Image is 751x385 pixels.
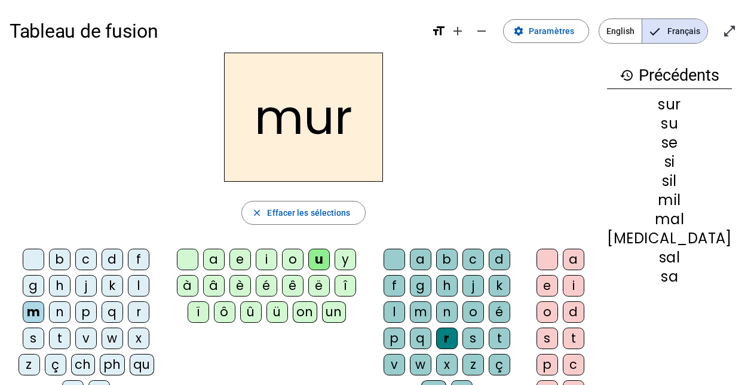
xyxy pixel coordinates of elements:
div: m [23,301,44,323]
div: o [462,301,484,323]
div: sal [607,250,732,265]
div: q [102,301,123,323]
div: f [384,275,405,297]
div: t [489,328,510,349]
div: w [102,328,123,349]
div: c [563,354,584,375]
mat-icon: remove [474,24,489,38]
span: Effacer les sélections [267,206,350,220]
button: Effacer les sélections [241,201,365,225]
div: q [410,328,431,349]
div: d [563,301,584,323]
div: [MEDICAL_DATA] [607,231,732,246]
mat-icon: close [252,207,262,218]
div: ph [100,354,125,375]
div: b [49,249,70,270]
mat-icon: add [450,24,465,38]
div: i [563,275,584,297]
div: se [607,136,732,150]
div: j [462,275,484,297]
div: qu [130,354,154,375]
div: w [410,354,431,375]
div: r [436,328,458,349]
div: d [102,249,123,270]
button: Paramètres [503,19,589,43]
div: ë [308,275,330,297]
span: English [599,19,642,43]
div: r [128,301,149,323]
div: ü [266,301,288,323]
div: si [607,155,732,169]
div: o [537,301,558,323]
div: é [256,275,277,297]
div: z [462,354,484,375]
mat-icon: history [620,68,634,82]
div: s [537,328,558,349]
div: n [49,301,70,323]
div: â [203,275,225,297]
div: mal [607,212,732,227]
div: mil [607,193,732,207]
div: s [23,328,44,349]
div: e [229,249,251,270]
h3: Précédents [607,62,732,89]
div: ç [489,354,510,375]
div: è [229,275,251,297]
div: y [335,249,356,270]
div: ç [45,354,66,375]
h2: mur [224,53,383,182]
div: h [436,275,458,297]
span: Français [642,19,707,43]
div: j [75,275,97,297]
div: su [607,117,732,131]
div: f [128,249,149,270]
div: c [462,249,484,270]
div: on [293,301,317,323]
div: sa [607,270,732,284]
div: un [322,301,346,323]
div: ï [188,301,209,323]
div: m [410,301,431,323]
div: b [436,249,458,270]
div: g [23,275,44,297]
div: à [177,275,198,297]
div: l [384,301,405,323]
div: é [489,301,510,323]
div: a [410,249,431,270]
mat-icon: settings [513,26,524,36]
div: î [335,275,356,297]
div: t [563,328,584,349]
div: e [537,275,558,297]
button: Diminuer la taille de la police [470,19,493,43]
button: Augmenter la taille de la police [446,19,470,43]
div: i [256,249,277,270]
button: Entrer en plein écran [718,19,741,43]
mat-icon: open_in_full [722,24,737,38]
mat-icon: format_size [431,24,446,38]
div: sur [607,97,732,112]
div: ê [282,275,304,297]
div: p [384,328,405,349]
h1: Tableau de fusion [10,12,422,50]
div: ô [214,301,235,323]
mat-button-toggle-group: Language selection [599,19,708,44]
div: o [282,249,304,270]
div: z [19,354,40,375]
div: û [240,301,262,323]
div: l [128,275,149,297]
div: c [75,249,97,270]
div: k [102,275,123,297]
div: a [563,249,584,270]
div: d [489,249,510,270]
div: x [128,328,149,349]
div: ch [71,354,95,375]
div: g [410,275,431,297]
span: Paramètres [529,24,574,38]
div: p [537,354,558,375]
div: n [436,301,458,323]
div: sil [607,174,732,188]
div: u [308,249,330,270]
div: s [462,328,484,349]
div: x [436,354,458,375]
div: t [49,328,70,349]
